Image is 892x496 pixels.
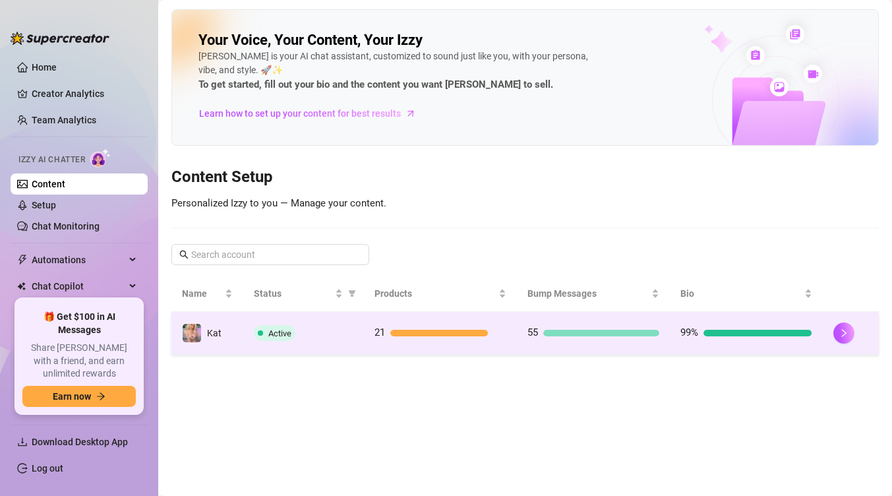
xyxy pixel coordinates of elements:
[171,197,386,209] span: Personalized Izzy to you — Manage your content.
[22,342,136,381] span: Share [PERSON_NAME] with a friend, and earn unlimited rewards
[345,284,359,303] span: filter
[32,200,56,210] a: Setup
[680,286,802,301] span: Bio
[517,276,670,312] th: Bump Messages
[22,311,136,336] span: 🎁 Get $100 in AI Messages
[96,392,105,401] span: arrow-right
[32,179,65,189] a: Content
[254,286,332,301] span: Status
[364,276,517,312] th: Products
[680,326,698,338] span: 99%
[527,326,538,338] span: 55
[191,247,351,262] input: Search account
[670,276,823,312] th: Bio
[839,328,848,338] span: right
[18,154,85,166] span: Izzy AI Chatter
[199,106,401,121] span: Learn how to set up your content for best results
[32,83,137,104] a: Creator Analytics
[198,78,553,90] strong: To get started, fill out your bio and the content you want [PERSON_NAME] to sell.
[198,31,423,49] h2: Your Voice, Your Content, Your Izzy
[268,328,291,338] span: Active
[171,167,879,188] h3: Content Setup
[198,103,426,124] a: Learn how to set up your content for best results
[32,249,125,270] span: Automations
[374,286,496,301] span: Products
[17,255,28,265] span: thunderbolt
[527,286,649,301] span: Bump Messages
[32,276,125,297] span: Chat Copilot
[404,107,417,120] span: arrow-right
[833,323,854,344] button: right
[243,276,364,312] th: Status
[22,386,136,407] button: Earn nowarrow-right
[17,437,28,447] span: download
[183,324,201,342] img: Kat
[53,391,91,402] span: Earn now
[11,32,109,45] img: logo-BBDzfeDw.svg
[374,326,385,338] span: 21
[182,286,222,301] span: Name
[198,49,594,93] div: [PERSON_NAME] is your AI chat assistant, customized to sound just like you, with your persona, vi...
[32,437,128,447] span: Download Desktop App
[179,250,189,259] span: search
[32,115,96,125] a: Team Analytics
[32,221,100,232] a: Chat Monitoring
[674,11,878,145] img: ai-chatter-content-library-cLFOSyPT.png
[171,276,243,312] th: Name
[32,463,63,474] a: Log out
[348,290,356,297] span: filter
[90,148,111,168] img: AI Chatter
[207,328,222,338] span: Kat
[17,282,26,291] img: Chat Copilot
[32,62,57,73] a: Home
